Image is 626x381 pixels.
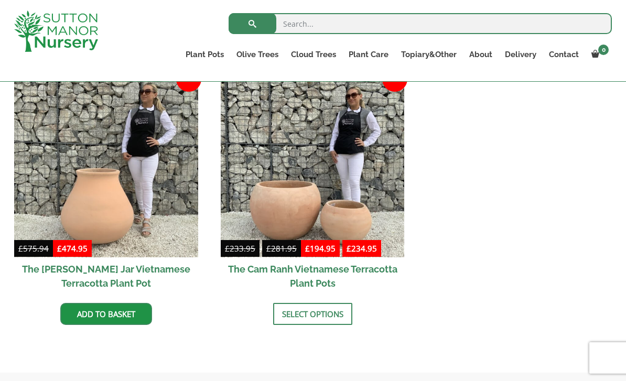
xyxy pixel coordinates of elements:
input: Search... [229,13,612,34]
a: About [463,47,499,62]
bdi: 234.95 [347,243,377,254]
img: The Binh Duong Jar Vietnamese Terracotta Plant Pot [14,74,198,258]
bdi: 194.95 [305,243,336,254]
a: Cloud Trees [285,47,342,62]
a: Sale! The [PERSON_NAME] Jar Vietnamese Terracotta Plant Pot [14,74,198,296]
a: Select options for “The Cam Ranh Vietnamese Terracotta Plant Pots” [273,303,352,325]
span: £ [18,243,23,254]
h2: The Cam Ranh Vietnamese Terracotta Plant Pots [221,257,405,295]
bdi: 281.95 [266,243,297,254]
a: Delivery [499,47,543,62]
a: 0 [585,47,612,62]
span: £ [305,243,310,254]
a: Sale! £233.95-£281.95 £194.95-£234.95 The Cam Ranh Vietnamese Terracotta Plant Pots [221,74,405,296]
bdi: 474.95 [57,243,88,254]
span: £ [347,243,351,254]
span: £ [225,243,230,254]
span: £ [266,243,271,254]
img: The Cam Ranh Vietnamese Terracotta Plant Pots [221,74,405,258]
a: Olive Trees [230,47,285,62]
a: Plant Pots [179,47,230,62]
bdi: 575.94 [18,243,49,254]
ins: - [301,242,381,257]
a: Contact [543,47,585,62]
del: - [221,242,301,257]
bdi: 233.95 [225,243,255,254]
span: 0 [598,45,609,55]
a: Add to basket: “The Binh Duong Jar Vietnamese Terracotta Plant Pot” [60,303,152,325]
a: Plant Care [342,47,395,62]
img: logo [14,10,98,52]
h2: The [PERSON_NAME] Jar Vietnamese Terracotta Plant Pot [14,257,198,295]
a: Topiary&Other [395,47,463,62]
span: £ [57,243,62,254]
